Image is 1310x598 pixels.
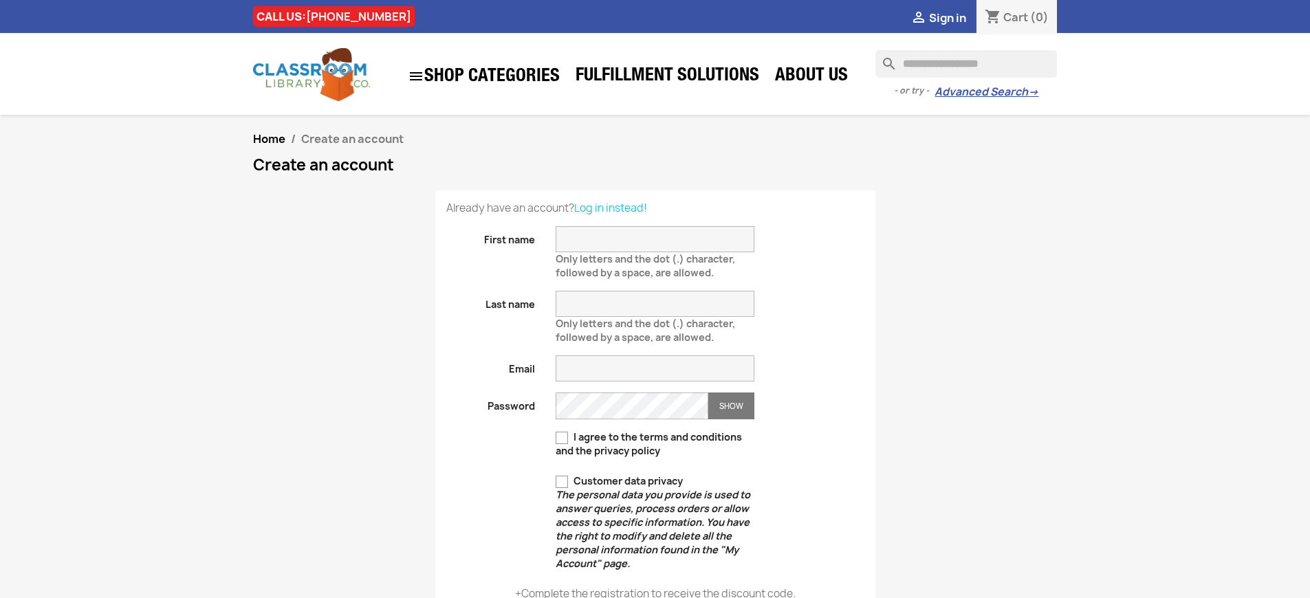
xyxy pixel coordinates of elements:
label: Email [436,355,546,376]
i: shopping_cart [985,10,1001,26]
a: SHOP CATEGORIES [401,61,567,91]
label: Customer data privacy [556,474,754,571]
a:  Sign in [910,10,966,25]
span: Only letters and the dot (.) character, followed by a space, are allowed. [556,311,735,344]
i:  [408,68,424,85]
a: Log in instead! [574,201,647,215]
span: Cart [1003,10,1028,25]
img: Classroom Library Company [253,48,370,101]
p: Already have an account? [446,201,864,215]
a: [PHONE_NUMBER] [306,9,411,24]
span: Sign in [929,10,966,25]
label: I agree to the terms and conditions and the privacy policy [556,430,754,458]
a: Fulfillment Solutions [569,63,766,91]
span: Create an account [301,131,404,146]
i:  [910,10,927,27]
label: First name [436,226,546,247]
h1: Create an account [253,157,1058,173]
div: CALL US: [253,6,415,27]
span: → [1028,85,1038,99]
a: Advanced Search→ [935,85,1038,99]
em: The personal data you provide is used to answer queries, process orders or allow access to specif... [556,488,750,570]
label: Last name [436,291,546,311]
button: Show [708,392,754,419]
i: search [875,50,892,67]
input: Password input [556,392,708,419]
span: - or try - [894,84,935,98]
span: Only letters and the dot (.) character, followed by a space, are allowed. [556,247,735,279]
input: Search [875,50,1057,78]
span: (0) [1030,10,1049,25]
label: Password [436,392,546,413]
a: About Us [768,63,855,91]
a: Home [253,131,285,146]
